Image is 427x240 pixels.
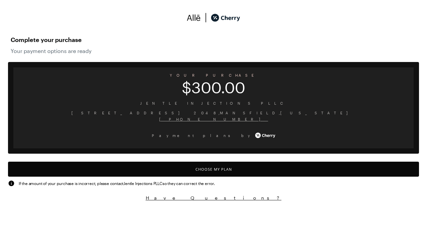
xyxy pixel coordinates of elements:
button: Choose My Plan [8,162,419,177]
span: YOUR PURCHASE [13,71,414,80]
span: $300.00 [13,83,414,92]
button: Have Questions? [8,195,419,201]
img: svg%3e [201,13,211,23]
span: [PHONE_NUMBER] [19,116,408,122]
img: cherry_black_logo-DrOE_MJI.svg [211,13,240,23]
img: svg%3e [187,13,201,23]
span: Your payment options are ready [11,48,416,54]
img: svg%3e [8,180,15,187]
img: cherry_white_logo-JPerc-yG.svg [255,130,275,140]
span: [STREET_ADDRESS] 2048 , MANSFIELD , [US_STATE] [19,110,408,116]
span: Payment plans by [152,132,254,139]
span: If the amount of your purchase is incorrect, please contact Jentle Injections PLLC so they can co... [19,180,215,186]
span: Jentle Injections PLLC [19,100,408,106]
span: Complete your purchase [11,34,416,45]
